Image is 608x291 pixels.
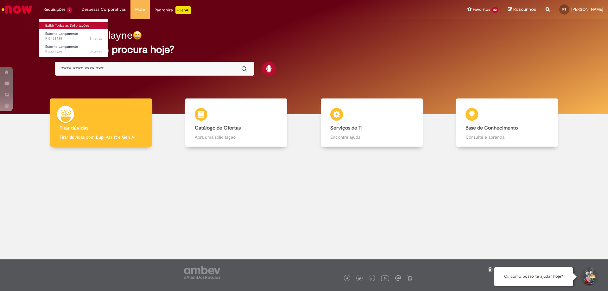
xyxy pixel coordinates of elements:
[345,277,349,280] img: logo_footer_facebook.png
[381,274,389,282] img: logo_footer_youtube.png
[43,6,66,13] span: Requisições
[508,7,536,13] a: Rascunhos
[45,31,78,36] span: Estorno Lançamento
[133,31,142,40] img: happy-face.png
[579,267,598,286] button: Iniciar Conversa de Suporte
[39,19,109,57] ul: Requisições
[82,6,126,13] span: Despesas Corporativas
[175,6,191,14] p: +GenAi
[155,6,191,14] div: Padroniza
[491,7,498,13] span: 22
[88,36,102,41] time: 29/08/2025 15:15:24
[33,98,169,147] a: Tirar dúvidas Tirar dúvidas com Lupi Assist e Gen Ai
[169,98,304,147] a: Catálogo de Ofertas Abra uma solicitação
[407,275,413,281] img: logo_footer_naosei.png
[494,267,573,286] div: Oi, como posso te ajudar hoje?
[562,7,566,11] span: KS
[45,36,102,41] span: R13462938
[513,6,536,12] span: Rascunhos
[88,49,102,54] time: 29/08/2025 15:13:48
[465,125,518,131] b: Base de Conhecimento
[88,36,102,41] span: 19h atrás
[39,30,109,42] a: Aberto R13462938 : Estorno Lançamento
[440,98,575,147] a: Base de Conhecimento Consulte e aprenda
[60,125,88,131] b: Tirar dúvidas
[1,3,33,16] img: ServiceNow
[55,44,554,55] h2: O que você procura hoje?
[184,266,220,279] img: logo_footer_ambev_rotulo_gray.png
[330,125,363,131] b: Serviços de TI
[304,98,440,147] a: Serviços de TI Encontre ajuda
[45,49,102,54] span: R13462929
[465,134,548,140] p: Consulte e aprenda
[39,22,109,29] a: Exibir Todas as Solicitações
[88,49,102,54] span: 19h atrás
[60,134,142,140] p: Tirar dúvidas com Lupi Assist e Gen Ai
[67,7,72,13] span: 2
[195,134,278,140] p: Abra uma solicitação
[358,277,361,280] img: logo_footer_twitter.png
[39,43,109,55] a: Aberto R13462929 : Estorno Lançamento
[395,275,401,281] img: logo_footer_workplace.png
[330,134,413,140] p: Encontre ajuda
[135,6,145,13] span: More
[45,44,78,49] span: Estorno Lançamento
[195,125,241,131] b: Catálogo de Ofertas
[473,6,490,13] span: Favoritos
[370,277,374,281] img: logo_footer_linkedin.png
[571,7,603,12] span: [PERSON_NAME]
